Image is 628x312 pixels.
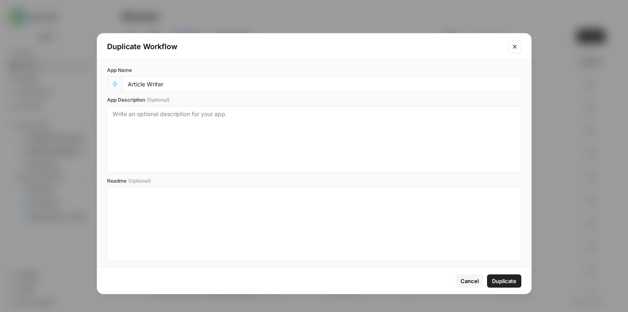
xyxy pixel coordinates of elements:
[487,274,521,288] button: Duplicate
[107,177,521,185] label: Readme
[107,96,521,104] label: App Description
[147,96,170,104] span: (Optional)
[508,40,521,53] button: Close modal
[461,277,479,285] span: Cancel
[128,177,151,185] span: (Optional)
[492,277,516,285] span: Duplicate
[107,41,503,52] div: Duplicate Workflow
[128,80,516,88] input: Untitled
[456,274,484,288] button: Cancel
[107,67,521,74] label: App Name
